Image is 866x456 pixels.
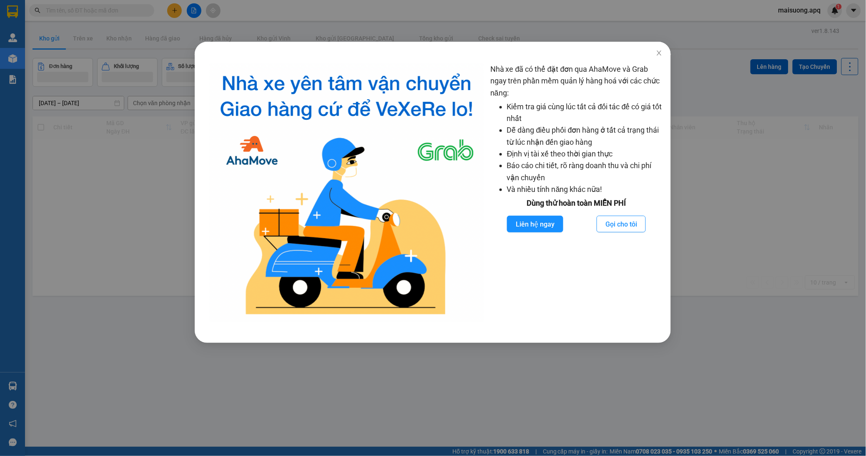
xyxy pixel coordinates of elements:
li: Và nhiều tính năng khác nữa! [507,184,663,195]
li: Báo cáo chi tiết, rõ ràng doanh thu và chi phí vận chuyển [507,160,663,184]
li: Dễ dàng điều phối đơn hàng ở tất cả trạng thái từ lúc nhận đến giao hàng [507,124,663,148]
button: Liên hệ ngay [507,216,563,232]
button: Gọi cho tôi [597,216,646,232]
span: Gọi cho tôi [606,219,638,229]
img: logo [210,63,484,322]
span: close [656,50,663,56]
button: Close [648,42,671,65]
li: Kiểm tra giá cùng lúc tất cả đối tác để có giá tốt nhất [507,101,663,125]
div: Nhà xe đã có thể đặt đơn qua AhaMove và Grab ngay trên phần mềm quản lý hàng hoá với các chức năng: [490,63,663,322]
div: Dùng thử hoàn toàn MIỄN PHÍ [490,197,663,209]
span: Liên hệ ngay [516,219,555,229]
li: Định vị tài xế theo thời gian thực [507,148,663,160]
